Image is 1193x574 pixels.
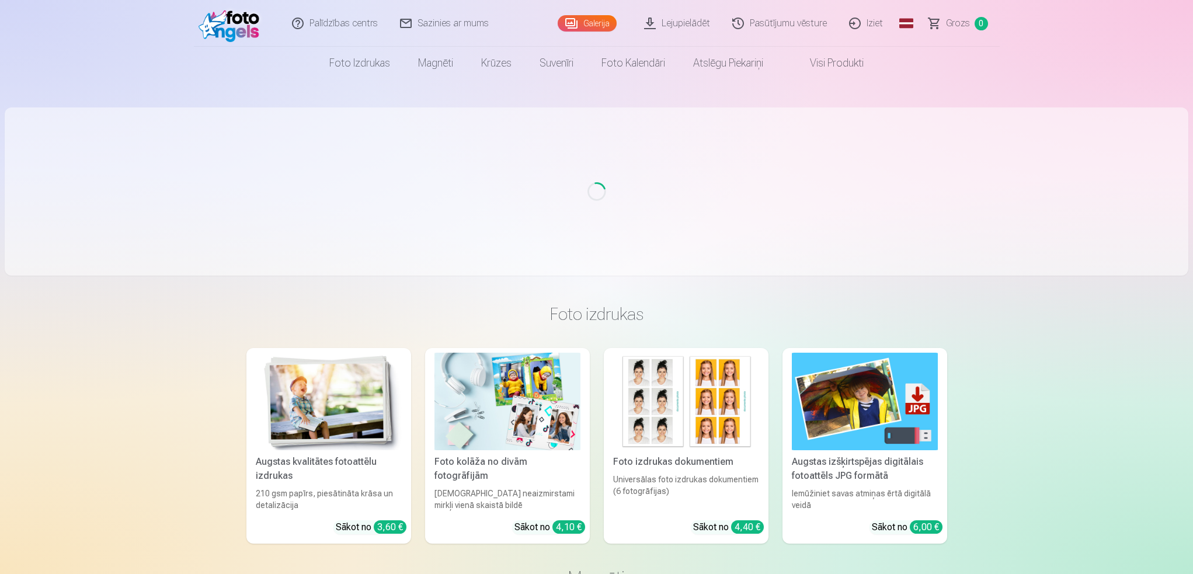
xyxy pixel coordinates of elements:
img: /fa1 [199,5,266,42]
a: Galerija [558,15,617,32]
a: Magnēti [404,47,467,79]
div: 6,00 € [910,520,942,534]
div: Sākot no [514,520,585,534]
a: Visi produkti [777,47,878,79]
a: Suvenīri [526,47,587,79]
div: Foto izdrukas dokumentiem [608,455,764,469]
span: Grozs [946,16,970,30]
a: Augstas kvalitātes fotoattēlu izdrukasAugstas kvalitātes fotoattēlu izdrukas210 gsm papīrs, piesā... [246,348,411,544]
a: Foto izdrukas [315,47,404,79]
a: Atslēgu piekariņi [679,47,777,79]
a: Foto izdrukas dokumentiemFoto izdrukas dokumentiemUniversālas foto izdrukas dokumentiem (6 fotogr... [604,348,768,544]
div: Sākot no [872,520,942,534]
a: Augstas izšķirtspējas digitālais fotoattēls JPG formātāAugstas izšķirtspējas digitālais fotoattēl... [782,348,947,544]
div: [DEMOGRAPHIC_DATA] neaizmirstami mirkļi vienā skaistā bildē [430,488,585,511]
div: Sākot no [693,520,764,534]
img: Foto kolāža no divām fotogrāfijām [434,353,580,450]
div: Sākot no [336,520,406,534]
div: 3,60 € [374,520,406,534]
div: 4,40 € [731,520,764,534]
div: Augstas izšķirtspējas digitālais fotoattēls JPG formātā [787,455,942,483]
h3: Foto izdrukas [256,304,938,325]
div: 4,10 € [552,520,585,534]
div: Foto kolāža no divām fotogrāfijām [430,455,585,483]
div: Universālas foto izdrukas dokumentiem (6 fotogrāfijas) [608,474,764,511]
a: Foto kolāža no divām fotogrāfijāmFoto kolāža no divām fotogrāfijām[DEMOGRAPHIC_DATA] neaizmirstam... [425,348,590,544]
a: Foto kalendāri [587,47,679,79]
div: Augstas kvalitātes fotoattēlu izdrukas [251,455,406,483]
div: 210 gsm papīrs, piesātināta krāsa un detalizācija [251,488,406,511]
img: Foto izdrukas dokumentiem [613,353,759,450]
span: 0 [975,17,988,30]
img: Augstas izšķirtspējas digitālais fotoattēls JPG formātā [792,353,938,450]
img: Augstas kvalitātes fotoattēlu izdrukas [256,353,402,450]
div: Iemūžiniet savas atmiņas ērtā digitālā veidā [787,488,942,511]
a: Krūzes [467,47,526,79]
